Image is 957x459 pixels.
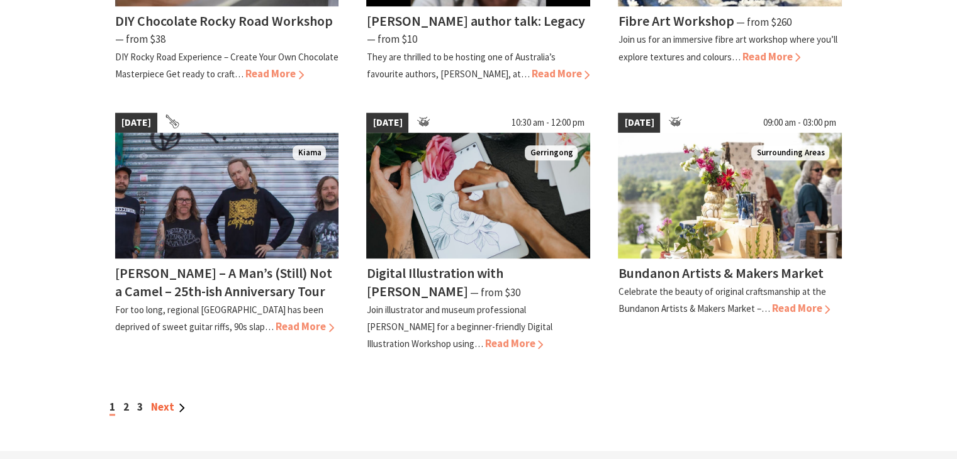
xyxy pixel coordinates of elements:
span: 09:00 am - 03:00 pm [756,113,842,133]
p: DIY Rocky Road Experience – Create Your Own Chocolate Masterpiece Get ready to craft… [115,51,339,80]
span: ⁠— from $260 [736,15,791,29]
span: ⁠— from $10 [366,32,417,46]
span: 1 [109,400,115,416]
h4: Bundanon Artists & Makers Market [618,264,823,282]
h4: Fibre Art Workshop [618,12,734,30]
span: [DATE] [115,113,157,133]
span: Read More [276,319,334,333]
span: Surrounding Areas [751,145,829,161]
p: For too long, regional [GEOGRAPHIC_DATA] has been deprived of sweet guitar riffs, 90s slap… [115,304,323,333]
span: [DATE] [618,113,660,133]
span: Read More [484,336,543,350]
span: Gerringong [525,145,578,161]
h4: [PERSON_NAME] – A Man’s (Still) Not a Camel – 25th-ish Anniversary Tour [115,264,332,300]
img: Frenzel Rhomb Kiama Pavilion Saturday 4th October [115,133,339,258]
span: ⁠— from $30 [469,285,520,299]
span: Read More [771,301,830,315]
a: Next [151,400,185,414]
a: [DATE] 09:00 am - 03:00 pm A seleciton of ceramic goods are placed on a table outdoor with river ... [618,113,842,353]
span: Read More [742,50,800,64]
h4: DIY Chocolate Rocky Road Workshop [115,12,333,30]
p: They are thrilled to be hosting one of Australia’s favourite authors, [PERSON_NAME], at… [366,51,555,80]
span: Kiama [293,145,326,161]
a: [DATE] Frenzel Rhomb Kiama Pavilion Saturday 4th October Kiama [PERSON_NAME] – A Man’s (Still) No... [115,113,339,353]
img: Woman's hands sketching an illustration of a rose on an iPad with a digital stylus [366,133,590,258]
a: 3 [137,400,143,414]
a: [DATE] 10:30 am - 12:00 pm Woman's hands sketching an illustration of a rose on an iPad with a di... [366,113,590,353]
img: A seleciton of ceramic goods are placed on a table outdoor with river views behind [618,133,842,258]
h4: [PERSON_NAME] author talk: Legacy [366,12,585,30]
span: Read More [531,67,590,80]
p: Join illustrator and museum professional [PERSON_NAME] for a beginner-friendly Digital Illustrati... [366,304,552,350]
h4: Digital Illustration with [PERSON_NAME] [366,264,503,300]
span: 10:30 am - 12:00 pm [505,113,590,133]
span: ⁠— from $38 [115,32,165,46]
p: Join us for an immersive fibre art workshop where you’ll explore textures and colours… [618,33,837,62]
span: Read More [245,67,304,80]
p: Celebrate the beauty of original craftsmanship at the Bundanon Artists & Makers Market –… [618,285,825,314]
a: 2 [123,400,129,414]
span: [DATE] [366,113,408,133]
